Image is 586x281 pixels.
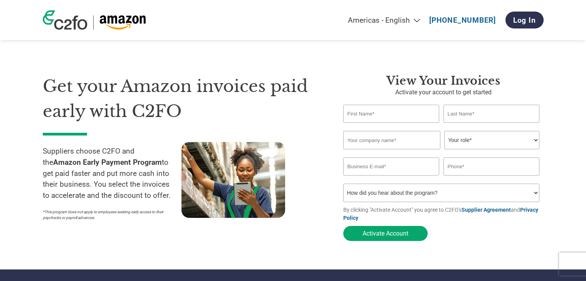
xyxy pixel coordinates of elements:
[429,16,496,25] a: [PHONE_NUMBER]
[444,131,539,149] select: Title/Role
[343,226,428,241] button: Activate Account
[343,88,544,97] p: Activate your account to get started
[443,124,540,128] div: Invalid last name or last name is too long
[343,176,440,181] div: Inavlid Email Address
[343,150,540,154] div: Invalid company name or company name is too long
[343,105,440,123] input: First Name*
[53,158,162,167] strong: Amazon Early Payment Program
[343,207,538,221] a: Privacy Policy
[443,157,540,176] input: Phone*
[343,206,544,222] p: By clicking "Activate Account" you agree to C2FO's and
[505,12,544,28] a: Log In
[443,176,540,181] div: Inavlid Phone Number
[443,105,540,123] input: Last Name*
[43,146,181,201] p: Suppliers choose C2FO and the to get paid faster and put more cash into their business. You selec...
[343,157,440,176] input: Invalid Email format
[43,10,87,30] img: c2fo logo
[343,74,544,88] h3: View Your Invoices
[343,124,440,128] div: Invalid first name or first name is too long
[343,131,440,149] input: Your company name*
[43,74,320,124] h1: Get your Amazon invoices paid early with C2FO
[181,142,285,218] img: supply chain worker
[99,15,146,30] img: Amazon
[462,207,511,213] a: Supplier Agreement
[43,209,174,221] p: *This program does not apply to employees seeking early access to their paychecks or payroll adva...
